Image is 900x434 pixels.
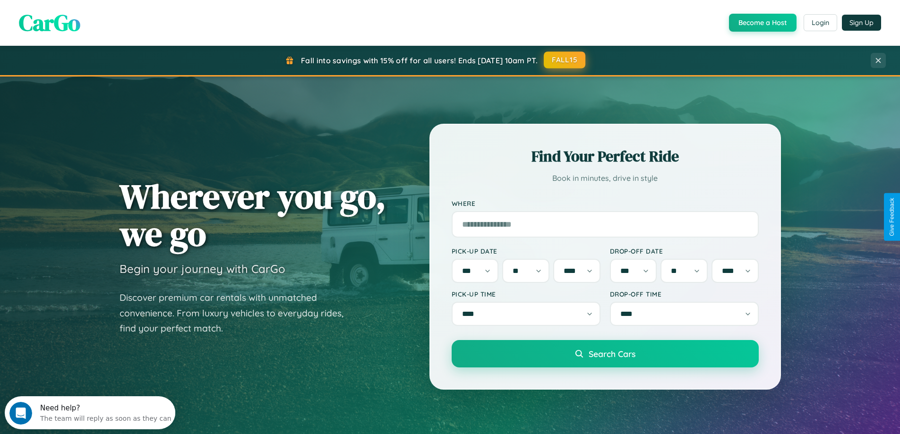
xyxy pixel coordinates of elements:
[4,4,176,30] div: Open Intercom Messenger
[610,247,759,255] label: Drop-off Date
[842,15,881,31] button: Sign Up
[9,402,32,425] iframe: Intercom live chat
[35,16,167,26] div: The team will reply as soon as they can
[452,290,600,298] label: Pick-up Time
[120,262,285,276] h3: Begin your journey with CarGo
[452,247,600,255] label: Pick-up Date
[804,14,837,31] button: Login
[120,178,386,252] h1: Wherever you go, we go
[889,198,895,236] div: Give Feedback
[5,396,175,429] iframe: Intercom live chat discovery launcher
[610,290,759,298] label: Drop-off Time
[589,349,635,359] span: Search Cars
[729,14,797,32] button: Become a Host
[35,8,167,16] div: Need help?
[544,51,585,68] button: FALL15
[301,56,538,65] span: Fall into savings with 15% off for all users! Ends [DATE] 10am PT.
[452,171,759,185] p: Book in minutes, drive in style
[452,146,759,167] h2: Find Your Perfect Ride
[452,199,759,207] label: Where
[19,7,80,38] span: CarGo
[452,340,759,367] button: Search Cars
[120,290,356,336] p: Discover premium car rentals with unmatched convenience. From luxury vehicles to everyday rides, ...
